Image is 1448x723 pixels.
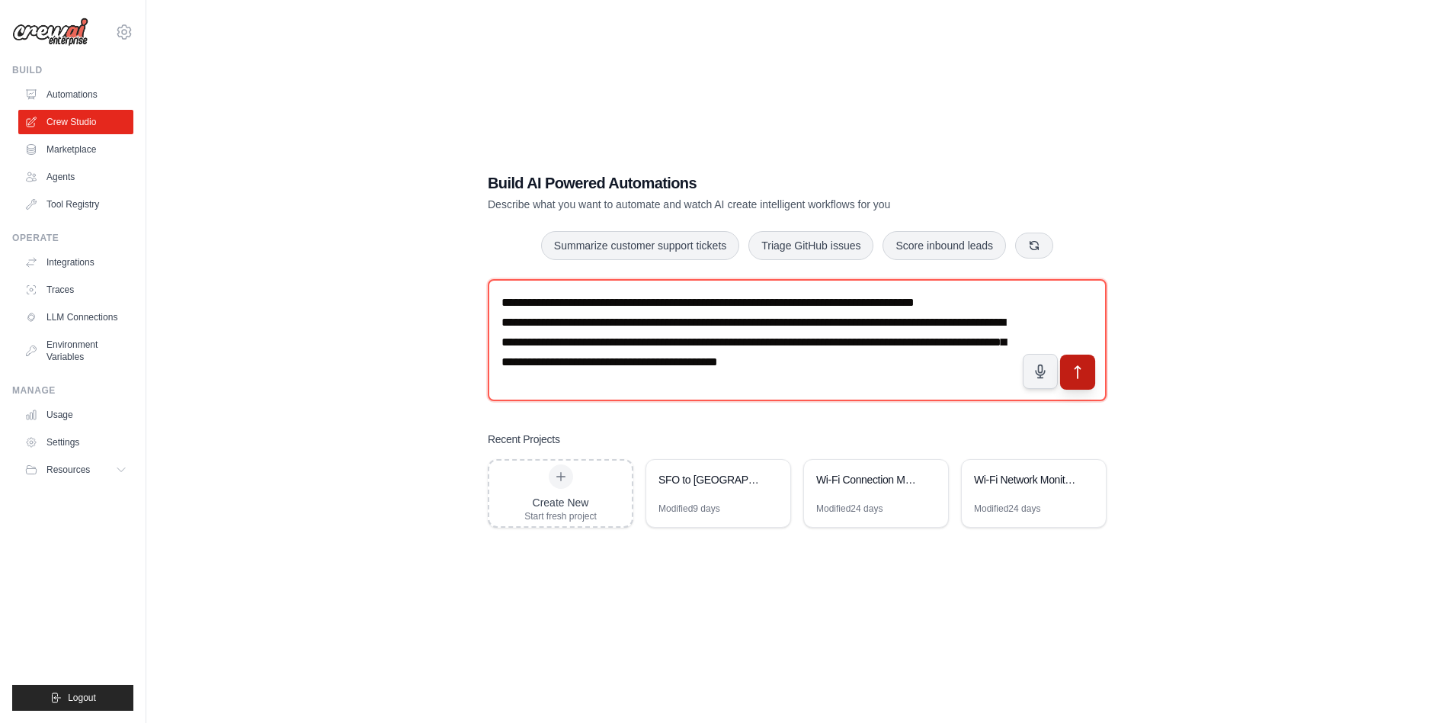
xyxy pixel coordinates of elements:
h1: Build AI Powered Automations [488,172,1000,194]
a: Crew Studio [18,110,133,134]
iframe: Chat Widget [1372,650,1448,723]
a: Tool Registry [18,192,133,217]
div: Modified 24 days [974,503,1040,515]
p: Describe what you want to automate and watch AI create intelligent workflows for you [488,197,1000,212]
div: Operate [12,232,133,244]
a: Usage [18,403,133,427]
div: Start fresh project [524,510,597,522]
div: SFO to [GEOGRAPHIC_DATA] Flight Monitor [658,472,763,487]
button: Score inbound leads [883,231,1006,260]
div: Manage [12,384,133,397]
a: Environment Variables [18,333,133,369]
button: Resources [18,458,133,482]
a: Settings [18,430,133,455]
div: Wi-Fi Network Monitor & Alert System [974,472,1078,487]
button: Triage GitHub issues [748,231,873,260]
button: Logout [12,685,133,711]
div: Modified 24 days [816,503,883,515]
button: Get new suggestions [1015,233,1053,259]
a: Automations [18,82,133,107]
img: Logo [12,18,88,47]
a: Agents [18,165,133,189]
div: Modified 9 days [658,503,720,515]
button: Click to speak your automation idea [1023,354,1058,389]
a: Marketplace [18,137,133,162]
h3: Recent Projects [488,432,560,447]
a: Traces [18,278,133,302]
div: Build [12,64,133,76]
div: Wi-Fi Connection Monitor & Alert System [816,472,921,487]
button: Summarize customer support tickets [541,231,739,260]
span: Resources [46,464,90,476]
a: LLM Connections [18,305,133,329]
div: Create New [524,495,597,510]
span: Logout [68,692,96,704]
a: Integrations [18,250,133,275]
